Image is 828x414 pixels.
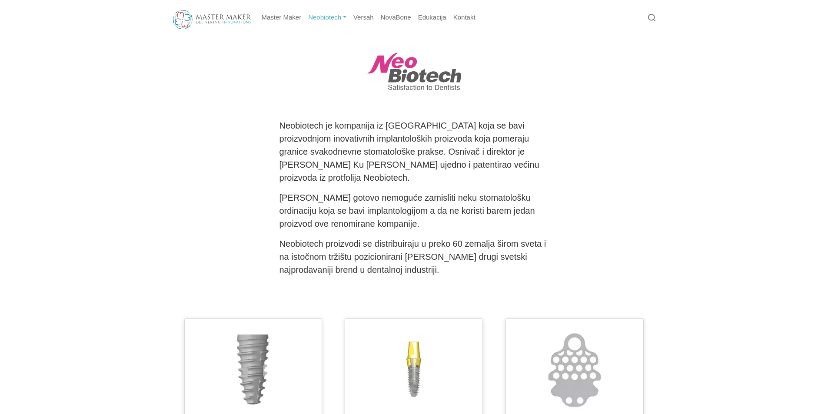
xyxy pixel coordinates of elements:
[450,9,479,26] a: Kontakt
[173,10,251,29] img: Master Maker
[377,9,415,26] a: NovaBone
[415,9,450,26] a: Edukacija
[279,237,549,276] p: Neobiotech proizvodi se distribuiraju u preko 60 zemalja širom sveta i na istočnom tržištu pozici...
[279,121,542,182] span: Neobiotech je kompanija iz [GEOGRAPHIC_DATA] koja se bavi proizvodnjom inovativnih implantoloških...
[305,9,350,26] a: Neobiotech
[279,191,549,230] p: [PERSON_NAME] gotovo nemoguće zamisliti neku stomatološku ordinaciju koja se bavi implantologijom...
[258,9,305,26] a: Master Maker
[350,9,377,26] a: Versah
